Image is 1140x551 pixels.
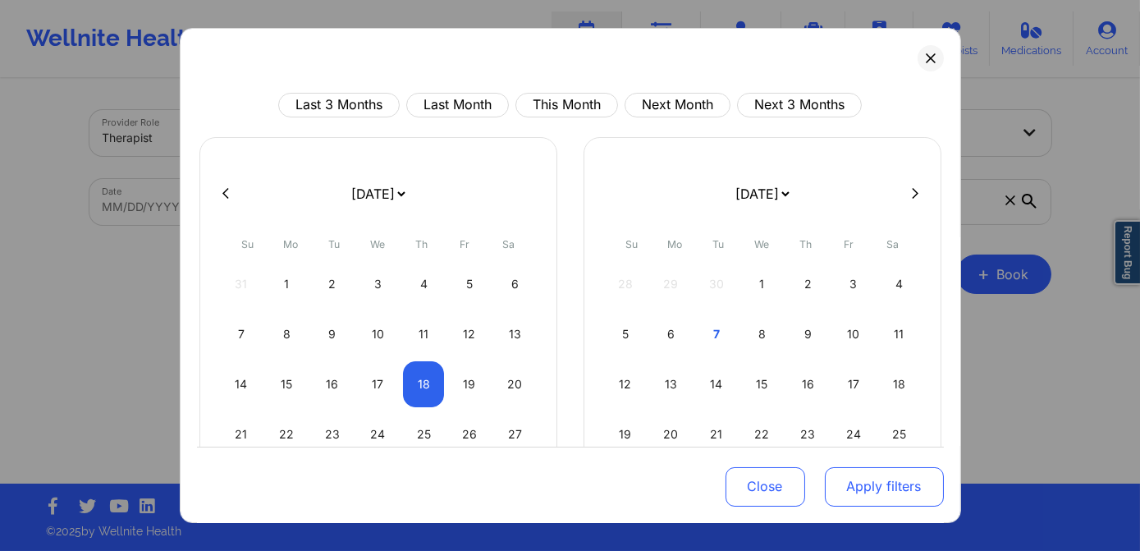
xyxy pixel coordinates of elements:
div: Tue Sep 02 2025 [312,261,354,307]
div: Tue Sep 09 2025 [312,311,354,357]
div: Mon Oct 06 2025 [650,311,692,357]
abbr: Saturday [886,238,899,250]
div: Fri Sep 12 2025 [448,311,490,357]
div: Tue Oct 21 2025 [696,411,738,457]
abbr: Thursday [415,238,428,250]
div: Wed Sep 24 2025 [357,411,399,457]
button: Close [726,466,805,506]
abbr: Tuesday [329,238,341,250]
div: Thu Sep 11 2025 [403,311,445,357]
div: Sun Sep 07 2025 [221,311,263,357]
div: Thu Oct 23 2025 [787,411,829,457]
div: Sun Sep 14 2025 [221,361,263,407]
abbr: Wednesday [371,238,386,250]
abbr: Monday [668,238,683,250]
div: Fri Sep 19 2025 [448,361,490,407]
div: Sat Oct 18 2025 [878,361,920,407]
div: Thu Sep 25 2025 [403,411,445,457]
div: Tue Oct 07 2025 [696,311,738,357]
div: Fri Sep 05 2025 [448,261,490,307]
button: Last Month [406,93,509,117]
div: Thu Oct 02 2025 [787,261,829,307]
div: Mon Sep 01 2025 [266,261,308,307]
div: Fri Sep 26 2025 [448,411,490,457]
div: Mon Sep 08 2025 [266,311,308,357]
div: Tue Sep 16 2025 [312,361,354,407]
div: Wed Oct 08 2025 [741,311,783,357]
abbr: Sunday [625,238,638,250]
div: Sun Sep 21 2025 [221,411,263,457]
div: Sat Sep 13 2025 [494,311,536,357]
div: Wed Sep 10 2025 [357,311,399,357]
div: Sun Oct 12 2025 [605,361,647,407]
button: Apply filters [825,466,944,506]
div: Mon Oct 20 2025 [650,411,692,457]
div: Tue Sep 23 2025 [312,411,354,457]
div: Thu Oct 09 2025 [787,311,829,357]
div: Thu Sep 04 2025 [403,261,445,307]
abbr: Monday [284,238,299,250]
div: Sat Oct 25 2025 [878,411,920,457]
div: Fri Oct 03 2025 [832,261,874,307]
div: Mon Sep 22 2025 [266,411,308,457]
div: Thu Oct 16 2025 [787,361,829,407]
div: Sat Sep 06 2025 [494,261,536,307]
div: Sat Sep 27 2025 [494,411,536,457]
div: Thu Sep 18 2025 [403,361,445,407]
abbr: Tuesday [713,238,725,250]
div: Wed Oct 22 2025 [741,411,783,457]
button: Next 3 Months [737,93,862,117]
div: Sat Oct 11 2025 [878,311,920,357]
abbr: Sunday [241,238,254,250]
div: Fri Oct 17 2025 [832,361,874,407]
button: Last 3 Months [278,93,400,117]
div: Wed Sep 17 2025 [357,361,399,407]
abbr: Thursday [799,238,812,250]
div: Tue Oct 14 2025 [696,361,738,407]
div: Fri Oct 10 2025 [832,311,874,357]
div: Mon Oct 13 2025 [650,361,692,407]
button: Next Month [625,93,730,117]
div: Sat Oct 04 2025 [878,261,920,307]
abbr: Wednesday [755,238,770,250]
abbr: Saturday [502,238,515,250]
button: This Month [515,93,618,117]
abbr: Friday [845,238,854,250]
div: Sun Oct 19 2025 [605,411,647,457]
div: Wed Sep 03 2025 [357,261,399,307]
abbr: Friday [460,238,470,250]
div: Sat Sep 20 2025 [494,361,536,407]
div: Wed Oct 15 2025 [741,361,783,407]
div: Fri Oct 24 2025 [832,411,874,457]
div: Sun Oct 05 2025 [605,311,647,357]
div: Wed Oct 01 2025 [741,261,783,307]
div: Mon Sep 15 2025 [266,361,308,407]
